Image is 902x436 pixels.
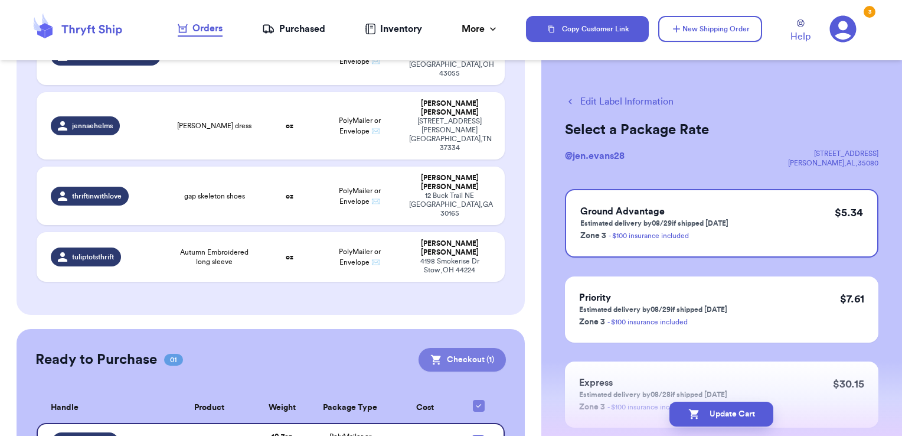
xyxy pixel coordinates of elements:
span: PolyMailer or Envelope ✉️ [339,187,381,205]
a: Orders [178,21,223,37]
div: [PERSON_NAME] [PERSON_NAME] [409,99,491,117]
strong: oz [286,122,293,129]
span: tuliptotsthrift [72,252,114,262]
span: Autumn Embroidered long sleeve [175,248,254,266]
p: $ 7.61 [840,291,864,307]
th: Product [164,393,254,423]
p: Estimated delivery by 08/29 if shipped [DATE] [580,219,728,228]
p: $ 5.34 [835,204,863,221]
button: Edit Label Information [565,95,674,109]
span: Express [579,378,613,388]
div: [STREET_ADDRESS][PERSON_NAME] [GEOGRAPHIC_DATA] , TN 37334 [409,117,491,152]
th: Weight [254,393,309,423]
a: Help [790,19,811,44]
button: Copy Customer Link [526,16,649,42]
span: [PERSON_NAME] dress [177,121,251,131]
button: New Shipping Order [658,16,762,42]
span: 01 [164,354,183,366]
div: 3 [864,6,875,18]
span: @ jen.evans28 [565,151,625,161]
p: Estimated delivery by 08/29 if shipped [DATE] [579,305,727,314]
p: Estimated delivery by 08/28 if shipped [DATE] [579,390,727,399]
a: Purchased [262,22,325,36]
span: PolyMailer or Envelope ✉️ [339,47,381,65]
div: [PERSON_NAME] [PERSON_NAME] [409,174,491,191]
a: - $100 insurance included [607,318,688,326]
a: Inventory [365,22,422,36]
span: Handle [51,402,79,414]
a: 3 [829,15,857,43]
div: 4198 Smokerise Dr Stow , OH 44224 [409,257,491,275]
span: Zone 3 [579,318,605,326]
span: Help [790,30,811,44]
div: [PERSON_NAME] , AL , 35080 [788,158,878,168]
div: [STREET_ADDRESS] [788,149,878,158]
div: Orders [178,21,223,35]
div: [STREET_ADDRESS][PERSON_NAME] [GEOGRAPHIC_DATA] , OH 43055 [409,43,491,78]
span: Zone 3 [580,232,606,240]
span: PolyMailer or Envelope ✉️ [339,248,381,266]
h2: Ready to Purchase [35,350,157,369]
span: thriftinwithlove [72,191,122,201]
span: jennaehelms [72,121,113,131]
h2: Select a Package Rate [565,121,878,139]
strong: oz [286,253,293,261]
button: Checkout (1) [419,348,506,372]
div: 12 Buck Trail NE [GEOGRAPHIC_DATA] , GA 30165 [409,191,491,218]
p: $ 30.15 [833,376,864,392]
th: Cost [391,393,460,423]
a: - $100 insurance included [609,232,689,239]
span: Priority [579,293,611,302]
button: Update Cart [669,402,773,427]
span: PolyMailer or Envelope ✉️ [339,117,381,135]
div: More [462,22,499,36]
div: [PERSON_NAME] [PERSON_NAME] [409,239,491,257]
th: Package Type [309,393,391,423]
strong: oz [286,193,293,200]
span: gap skeleton shoes [184,191,245,201]
span: Ground Advantage [580,207,665,216]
